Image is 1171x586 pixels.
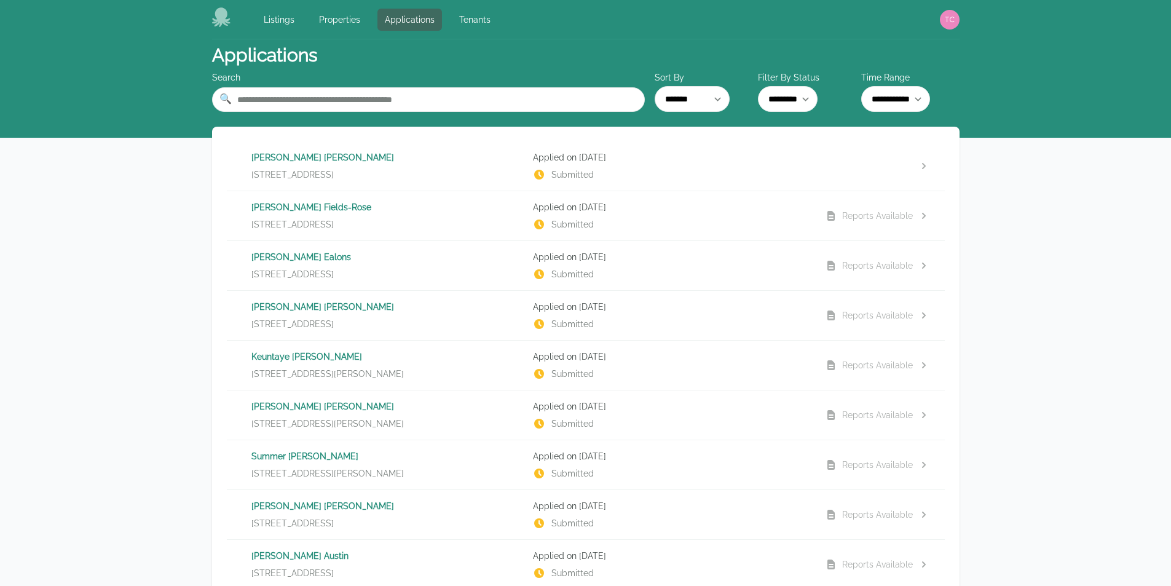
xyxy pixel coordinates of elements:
[251,418,404,430] span: [STREET_ADDRESS][PERSON_NAME]
[842,509,913,521] div: Reports Available
[212,44,317,66] h1: Applications
[227,490,945,539] a: [PERSON_NAME] [PERSON_NAME][STREET_ADDRESS]Applied on [DATE]SubmittedReports Available
[579,302,606,312] time: [DATE]
[227,291,945,340] a: [PERSON_NAME] [PERSON_NAME][STREET_ADDRESS]Applied on [DATE]SubmittedReports Available
[251,318,334,330] span: [STREET_ADDRESS]
[842,259,913,272] div: Reports Available
[533,350,805,363] p: Applied on
[533,268,805,280] p: Submitted
[533,500,805,512] p: Applied on
[861,71,960,84] label: Time Range
[251,268,334,280] span: [STREET_ADDRESS]
[579,202,606,212] time: [DATE]
[251,201,524,213] p: [PERSON_NAME] Fields-Rose
[251,467,404,480] span: [STREET_ADDRESS][PERSON_NAME]
[251,368,404,380] span: [STREET_ADDRESS][PERSON_NAME]
[533,400,805,413] p: Applied on
[533,368,805,380] p: Submitted
[251,500,524,512] p: [PERSON_NAME] [PERSON_NAME]
[533,517,805,529] p: Submitted
[251,168,334,181] span: [STREET_ADDRESS]
[227,141,945,191] a: [PERSON_NAME] [PERSON_NAME][STREET_ADDRESS]Applied on [DATE]Submitted
[452,9,498,31] a: Tenants
[251,350,524,363] p: Keuntaye [PERSON_NAME]
[251,151,524,164] p: [PERSON_NAME] [PERSON_NAME]
[533,301,805,313] p: Applied on
[533,151,805,164] p: Applied on
[579,152,606,162] time: [DATE]
[842,409,913,421] div: Reports Available
[533,168,805,181] p: Submitted
[251,517,334,529] span: [STREET_ADDRESS]
[579,501,606,511] time: [DATE]
[533,567,805,579] p: Submitted
[251,251,524,263] p: [PERSON_NAME] Ealons
[533,467,805,480] p: Submitted
[533,418,805,430] p: Submitted
[227,241,945,290] a: [PERSON_NAME] Ealons[STREET_ADDRESS]Applied on [DATE]SubmittedReports Available
[256,9,302,31] a: Listings
[579,451,606,461] time: [DATE]
[533,201,805,213] p: Applied on
[227,191,945,240] a: [PERSON_NAME] Fields-Rose[STREET_ADDRESS]Applied on [DATE]SubmittedReports Available
[579,402,606,411] time: [DATE]
[842,459,913,471] div: Reports Available
[842,309,913,322] div: Reports Available
[579,551,606,561] time: [DATE]
[533,251,805,263] p: Applied on
[533,550,805,562] p: Applied on
[251,550,524,562] p: [PERSON_NAME] Austin
[758,71,856,84] label: Filter By Status
[227,440,945,489] a: Summer [PERSON_NAME][STREET_ADDRESS][PERSON_NAME]Applied on [DATE]SubmittedReports Available
[212,71,645,84] div: Search
[251,567,334,579] span: [STREET_ADDRESS]
[579,252,606,262] time: [DATE]
[842,210,913,222] div: Reports Available
[533,450,805,462] p: Applied on
[312,9,368,31] a: Properties
[579,352,606,362] time: [DATE]
[533,218,805,231] p: Submitted
[842,558,913,571] div: Reports Available
[227,390,945,440] a: [PERSON_NAME] [PERSON_NAME][STREET_ADDRESS][PERSON_NAME]Applied on [DATE]SubmittedReports Available
[251,400,524,413] p: [PERSON_NAME] [PERSON_NAME]
[377,9,442,31] a: Applications
[227,341,945,390] a: Keuntaye [PERSON_NAME][STREET_ADDRESS][PERSON_NAME]Applied on [DATE]SubmittedReports Available
[655,71,753,84] label: Sort By
[251,450,524,462] p: Summer [PERSON_NAME]
[251,301,524,313] p: [PERSON_NAME] [PERSON_NAME]
[842,359,913,371] div: Reports Available
[533,318,805,330] p: Submitted
[251,218,334,231] span: [STREET_ADDRESS]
